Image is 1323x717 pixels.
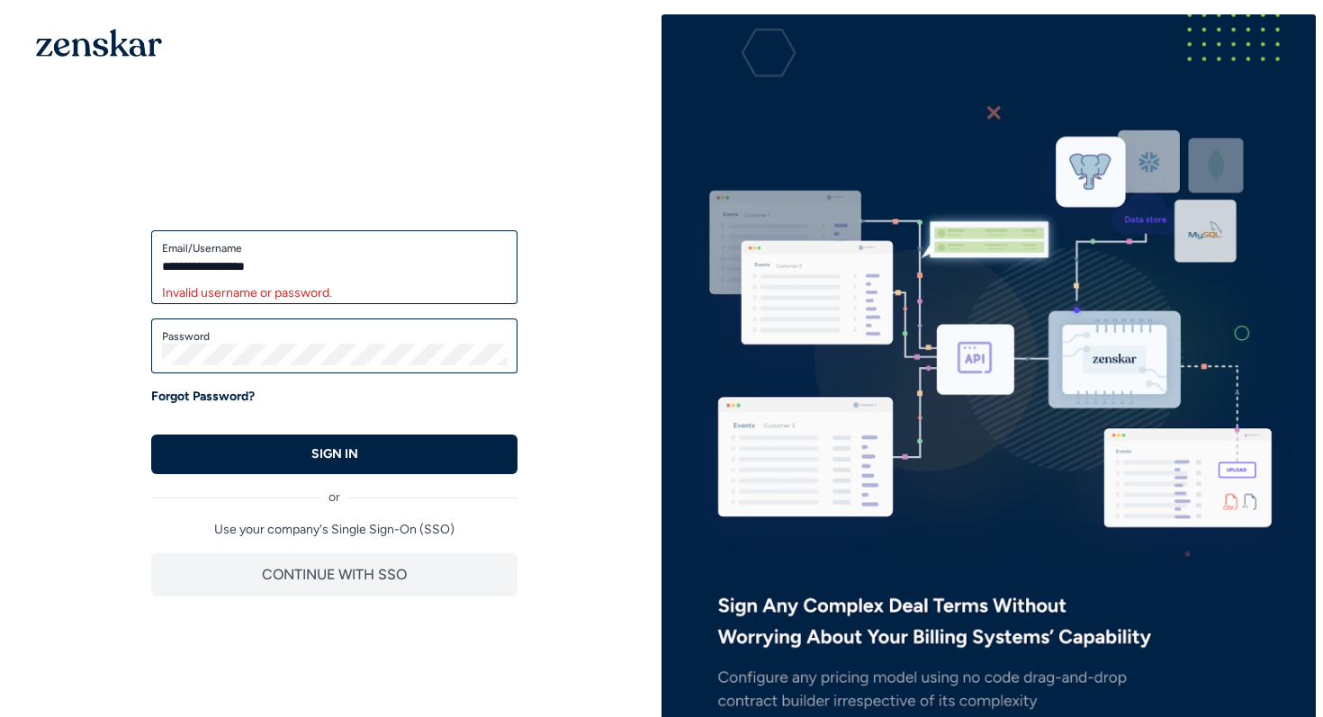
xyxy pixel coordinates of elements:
[151,388,255,406] a: Forgot Password?
[151,553,517,596] button: CONTINUE WITH SSO
[36,29,162,57] img: 1OGAJ2xQqyY4LXKgY66KYq0eOWRCkrZdAb3gUhuVAqdWPZE9SRJmCz+oDMSn4zDLXe31Ii730ItAGKgCKgCCgCikA4Av8PJUP...
[151,521,517,539] p: Use your company's Single Sign-On (SSO)
[311,445,358,463] p: SIGN IN
[162,284,507,302] div: Invalid username or password.
[162,329,507,344] label: Password
[151,474,517,506] div: or
[151,435,517,474] button: SIGN IN
[162,241,507,255] label: Email/Username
